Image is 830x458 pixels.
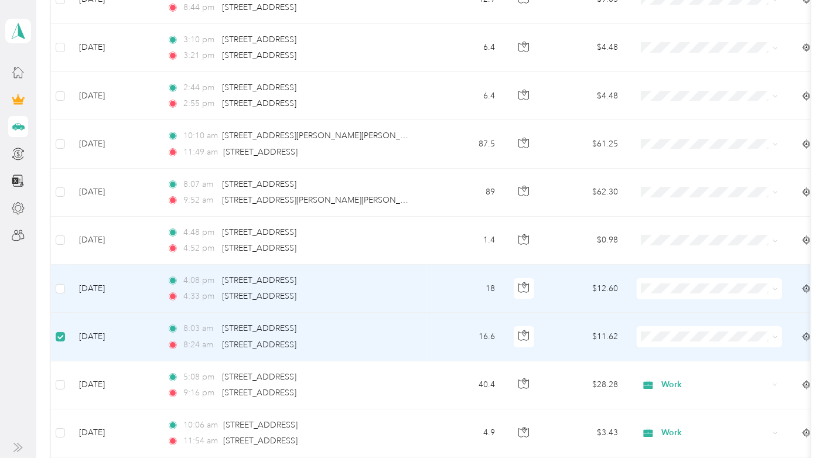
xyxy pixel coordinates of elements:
[183,290,217,303] span: 4:33 pm
[223,275,297,285] span: [STREET_ADDRESS]
[183,178,217,191] span: 8:07 am
[183,33,217,46] span: 3:10 pm
[223,323,297,333] span: [STREET_ADDRESS]
[545,265,627,313] td: $12.60
[427,72,504,120] td: 6.4
[70,24,158,72] td: [DATE]
[223,340,297,350] span: [STREET_ADDRESS]
[545,120,627,168] td: $61.25
[223,147,298,157] span: [STREET_ADDRESS]
[183,387,217,399] span: 9:16 pm
[70,169,158,217] td: [DATE]
[70,313,158,361] td: [DATE]
[223,83,297,93] span: [STREET_ADDRESS]
[223,388,297,398] span: [STREET_ADDRESS]
[183,129,217,142] span: 10:10 am
[183,274,217,287] span: 4:08 pm
[183,1,217,14] span: 8:44 pm
[183,226,217,239] span: 4:48 pm
[545,169,627,217] td: $62.30
[223,179,297,189] span: [STREET_ADDRESS]
[223,50,297,60] span: [STREET_ADDRESS]
[545,72,627,120] td: $4.48
[183,194,217,207] span: 9:52 am
[223,420,298,430] span: [STREET_ADDRESS]
[545,361,627,409] td: $28.28
[183,242,217,255] span: 4:52 pm
[427,313,504,361] td: 16.6
[183,49,217,62] span: 3:21 pm
[223,436,298,446] span: [STREET_ADDRESS]
[427,265,504,313] td: 18
[183,81,217,94] span: 2:44 pm
[545,217,627,265] td: $0.98
[223,98,297,108] span: [STREET_ADDRESS]
[70,361,158,409] td: [DATE]
[70,120,158,168] td: [DATE]
[70,409,158,457] td: [DATE]
[427,361,504,409] td: 40.4
[223,35,297,45] span: [STREET_ADDRESS]
[427,169,504,217] td: 89
[183,419,218,432] span: 10:06 am
[427,409,504,457] td: 4.9
[183,435,218,447] span: 11:54 am
[223,291,297,301] span: [STREET_ADDRESS]
[70,265,158,313] td: [DATE]
[223,131,427,141] span: [STREET_ADDRESS][PERSON_NAME][PERSON_NAME]
[223,227,297,237] span: [STREET_ADDRESS]
[223,243,297,253] span: [STREET_ADDRESS]
[545,24,627,72] td: $4.48
[545,313,627,361] td: $11.62
[183,97,217,110] span: 2:55 pm
[183,322,217,335] span: 8:03 am
[183,371,217,384] span: 5:08 pm
[70,217,158,265] td: [DATE]
[223,2,297,12] span: [STREET_ADDRESS]
[427,24,504,72] td: 6.4
[223,195,427,205] span: [STREET_ADDRESS][PERSON_NAME][PERSON_NAME]
[661,378,768,391] span: Work
[545,409,627,457] td: $3.43
[764,392,830,458] iframe: Everlance-gr Chat Button Frame
[223,372,297,382] span: [STREET_ADDRESS]
[183,339,217,351] span: 8:24 am
[427,120,504,168] td: 87.5
[427,217,504,265] td: 1.4
[70,72,158,120] td: [DATE]
[183,146,218,159] span: 11:49 am
[661,426,768,439] span: Work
